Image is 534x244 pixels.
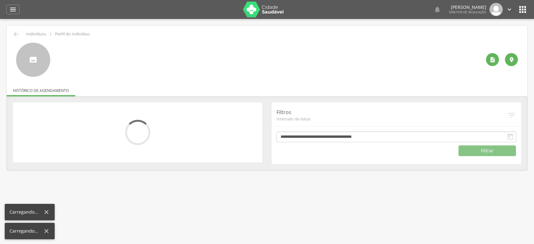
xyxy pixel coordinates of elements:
a:  [434,3,441,16]
i:  [507,111,516,120]
p: [PERSON_NAME] [449,5,486,9]
p: Indivíduos [26,32,46,37]
button: Filtrar [458,145,516,156]
span: Diretor de regulação [449,10,486,14]
i:  [506,6,513,13]
i:  [508,57,515,63]
span: Intervalo de datas [276,116,507,122]
i:  [9,6,17,13]
div: Ver histórico de cadastramento [486,53,499,66]
div: Carregando... [9,209,43,215]
i:  [47,31,54,38]
i:  [518,4,528,15]
a:  [506,3,513,16]
i: Voltar [12,30,20,38]
i:  [489,57,496,63]
i:  [434,6,441,13]
a:  [6,5,20,14]
div: Localização [505,53,518,66]
i:  [507,133,514,141]
p: Filtros [276,109,507,116]
p: Perfil do Indivíduo [55,32,90,37]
